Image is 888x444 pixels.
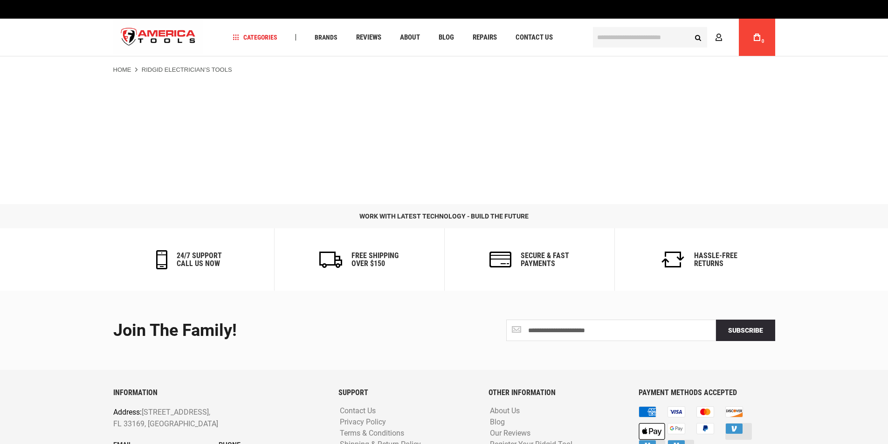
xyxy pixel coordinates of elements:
[113,20,204,55] img: America Tools
[489,389,625,397] h6: OTHER INFORMATION
[473,34,497,41] span: Repairs
[352,31,385,44] a: Reviews
[488,407,522,416] a: About Us
[113,66,131,74] a: Home
[439,34,454,41] span: Blog
[434,31,458,44] a: Blog
[488,418,507,427] a: Blog
[315,34,337,41] span: Brands
[639,389,775,397] h6: PAYMENT METHODS ACCEPTED
[762,39,764,44] span: 0
[113,389,324,397] h6: INFORMATION
[694,252,737,268] h6: Hassle-Free Returns
[356,34,381,41] span: Reviews
[488,429,533,438] a: Our Reviews
[468,31,501,44] a: Repairs
[748,19,766,56] a: 0
[511,31,557,44] a: Contact Us
[233,34,277,41] span: Categories
[228,31,282,44] a: Categories
[338,389,475,397] h6: SUPPORT
[177,252,222,268] h6: 24/7 support call us now
[113,20,204,55] a: store logo
[337,429,406,438] a: Terms & Conditions
[351,252,399,268] h6: Free Shipping Over $150
[689,28,707,46] button: Search
[113,408,142,417] span: Address:
[716,320,775,341] button: Subscribe
[521,252,569,268] h6: secure & fast payments
[113,406,282,430] p: [STREET_ADDRESS], FL 33169, [GEOGRAPHIC_DATA]
[310,31,342,44] a: Brands
[400,34,420,41] span: About
[337,418,388,427] a: Privacy Policy
[516,34,553,41] span: Contact Us
[396,31,424,44] a: About
[337,407,378,416] a: Contact Us
[728,327,763,334] span: Subscribe
[142,66,232,73] strong: RIDGID Electrician’s Tools
[113,321,437,340] div: Join the Family!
